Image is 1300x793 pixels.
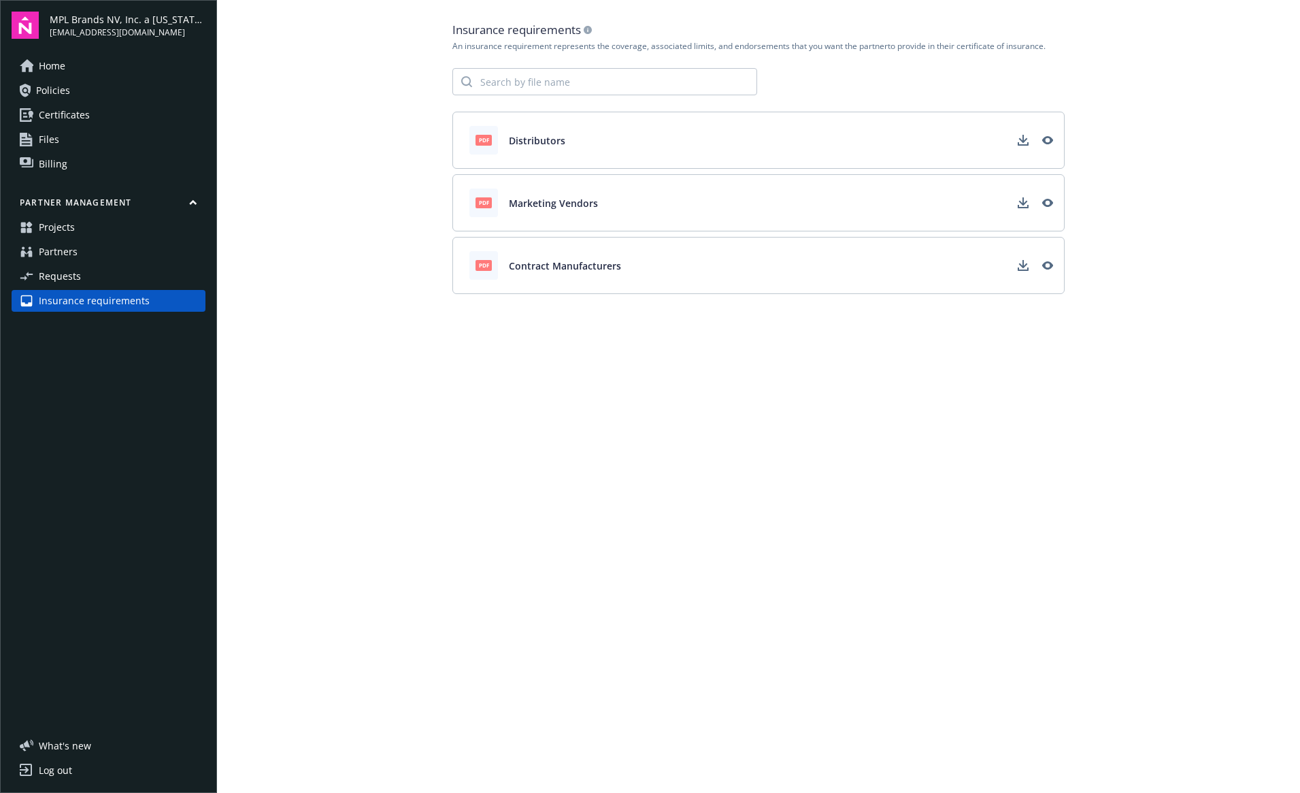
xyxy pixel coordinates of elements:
span: [EMAIL_ADDRESS][DOMAIN_NAME] [50,27,205,39]
a: View [1037,129,1059,151]
span: Billing [39,153,67,175]
span: Distributors [509,133,565,148]
img: navigator-logo.svg [12,12,39,39]
span: Partners [39,241,78,263]
span: MPL Brands NV, Inc. a [US_STATE] Corporation [50,12,205,27]
span: Insurance requirements [39,290,150,312]
span: What ' s new [39,739,91,753]
a: View [1037,255,1059,276]
a: Requests [12,265,205,287]
span: Certificates [39,104,90,126]
div: Log out [39,760,72,781]
a: Certificates [12,104,205,126]
a: Billing [12,153,205,175]
button: MPL Brands NV, Inc. a [US_STATE] Corporation[EMAIL_ADDRESS][DOMAIN_NAME] [50,12,205,39]
a: Download [1012,129,1034,151]
a: Policies [12,80,205,101]
span: pdf [476,260,492,270]
div: Insurance requirements [452,22,1065,38]
span: Marketing Vendors [509,196,598,210]
span: pdf [476,197,492,208]
a: Download [1012,255,1034,276]
a: Files [12,129,205,150]
a: Download [1012,192,1034,214]
div: An insurance requirement represents the coverage, associated limits, and endorsements that you wa... [452,41,1065,52]
button: Partner management [12,197,205,214]
span: Requests [39,265,81,287]
a: Projects [12,216,205,238]
span: Files [39,129,59,150]
span: Policies [36,80,70,101]
button: What's new [12,739,113,753]
a: Partners [12,241,205,263]
a: Insurance requirements [12,290,205,312]
span: pdf [476,135,492,145]
a: View [1037,192,1059,214]
span: Home [39,55,65,77]
a: Home [12,55,205,77]
svg: Search [461,76,472,87]
input: Search by file name [472,69,756,95]
span: Projects [39,216,75,238]
span: Contract Manufacturers [509,259,621,273]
